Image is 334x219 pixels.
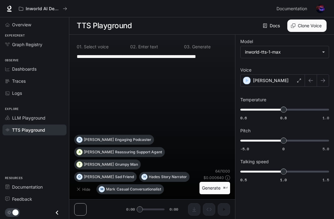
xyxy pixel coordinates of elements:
span: -5.0 [240,146,249,151]
span: Dashboards [12,66,36,72]
a: Logs [2,88,66,99]
button: Generate⌘⏎ [199,182,230,195]
span: Feedback [12,196,32,202]
button: Clone Voice [287,20,327,32]
img: User avatar [316,4,325,13]
p: Inworld AI Demos [26,6,60,11]
span: 0.6 [240,115,247,120]
a: Documentation [2,182,66,192]
p: [PERSON_NAME] [84,150,114,154]
a: Dashboards [2,64,66,74]
div: O [77,172,82,182]
span: 1.5 [323,177,329,182]
p: 64 / 1000 [215,169,230,174]
div: inworld-tts-1-max [245,49,319,55]
div: T [77,160,82,169]
span: Dark mode toggle [12,209,19,216]
span: LLM Playground [12,115,45,121]
span: Logs [12,90,22,96]
div: D [77,135,82,145]
a: Feedback [2,194,66,204]
a: Docs [262,20,282,32]
button: O[PERSON_NAME]Sad Friend [74,172,137,182]
span: Documentation [12,184,43,190]
p: Talking speed [240,160,269,164]
h1: TTS Playground [77,20,132,32]
button: T[PERSON_NAME]Grumpy Man [74,160,141,169]
p: Story Narrator [161,175,187,179]
a: Traces [2,76,66,86]
p: Pitch [240,129,250,133]
button: All workspaces [16,2,70,15]
p: Casual Conversationalist [117,187,161,191]
p: [PERSON_NAME] [253,77,289,84]
span: Traces [12,78,26,84]
p: Grumpy Man [115,163,138,166]
p: Model [240,39,253,44]
p: Hades [149,175,160,179]
a: Documentation [274,2,312,15]
p: [PERSON_NAME] [84,175,114,179]
p: Reassuring Support Agent [115,150,162,154]
p: 0 3 . [184,45,191,49]
a: TTS Playground [2,125,66,135]
p: $ 0.000640 [203,175,224,180]
span: Graph Registry [12,41,42,48]
p: Temperature [240,98,266,102]
span: 0 [282,146,285,151]
p: Voice [240,68,251,72]
span: Documentation [276,5,307,13]
a: Graph Registry [2,39,66,50]
span: 0.8 [280,115,287,120]
div: H [142,172,147,182]
button: A[PERSON_NAME]Reassuring Support Agent [74,147,165,157]
p: Select voice [83,45,109,49]
span: TTS Playground [12,127,45,133]
p: Mark [106,187,115,191]
p: Engaging Podcaster [115,138,151,142]
div: A [77,147,82,157]
span: 0.5 [240,177,247,182]
p: 0 1 . [77,45,83,49]
button: Hide [74,184,94,194]
p: 0 2 . [130,45,137,49]
span: 1.0 [280,177,287,182]
button: Close drawer [50,206,64,219]
span: 1.0 [323,115,329,120]
p: [PERSON_NAME] [84,138,114,142]
p: [PERSON_NAME] [84,163,114,166]
p: Sad Friend [115,175,134,179]
button: D[PERSON_NAME]Engaging Podcaster [74,135,154,145]
p: ⌘⏎ [223,186,228,190]
button: MMarkCasual Conversationalist [96,184,164,194]
p: Enter text [137,45,158,49]
p: Generate [191,45,211,49]
a: LLM Playground [2,112,66,123]
span: Overview [12,21,31,28]
button: HHadesStory Narrator [139,172,190,182]
div: inworld-tts-1-max [241,46,329,58]
span: 5.0 [323,146,329,151]
div: M [99,184,105,194]
a: Overview [2,19,66,30]
button: User avatar [314,2,327,15]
